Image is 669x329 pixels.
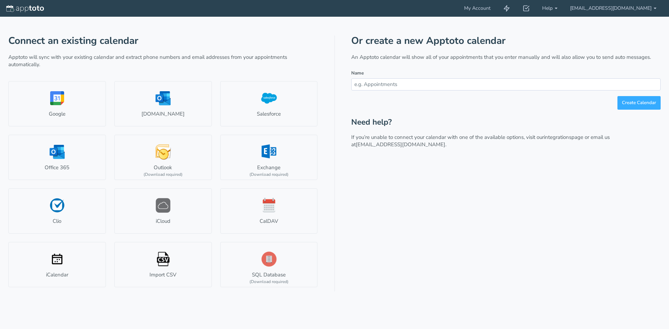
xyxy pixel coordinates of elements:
[8,135,106,180] a: Office 365
[114,242,212,287] a: Import CSV
[220,188,318,234] a: CalDAV
[544,134,571,141] a: integrations
[114,188,212,234] a: iCloud
[144,172,183,178] div: (Download required)
[617,96,661,110] button: Create Calendar
[8,188,106,234] a: Clio
[114,81,212,126] a: [DOMAIN_NAME]
[351,70,364,77] label: Name
[351,36,661,46] h1: Or create a new Apptoto calendar
[6,5,44,12] img: logo-apptoto--white.svg
[351,78,661,91] input: e.g. Appointments
[8,81,106,126] a: Google
[351,54,661,61] p: An Apptoto calendar will show all of your appointments that you enter manually and will also allo...
[114,135,212,180] a: Outlook
[351,118,661,127] h2: Need help?
[249,172,289,178] div: (Download required)
[8,36,318,46] h1: Connect an existing calendar
[351,134,661,149] p: If you’re unable to connect your calendar with one of the available options, visit our page or em...
[220,242,318,287] a: SQL Database
[8,242,106,287] a: iCalendar
[220,135,318,180] a: Exchange
[8,54,318,69] p: Apptoto will sync with your existing calendar and extract phone numbers and email addresses from ...
[356,141,446,148] a: [EMAIL_ADDRESS][DOMAIN_NAME].
[220,81,318,126] a: Salesforce
[249,279,289,285] div: (Download required)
